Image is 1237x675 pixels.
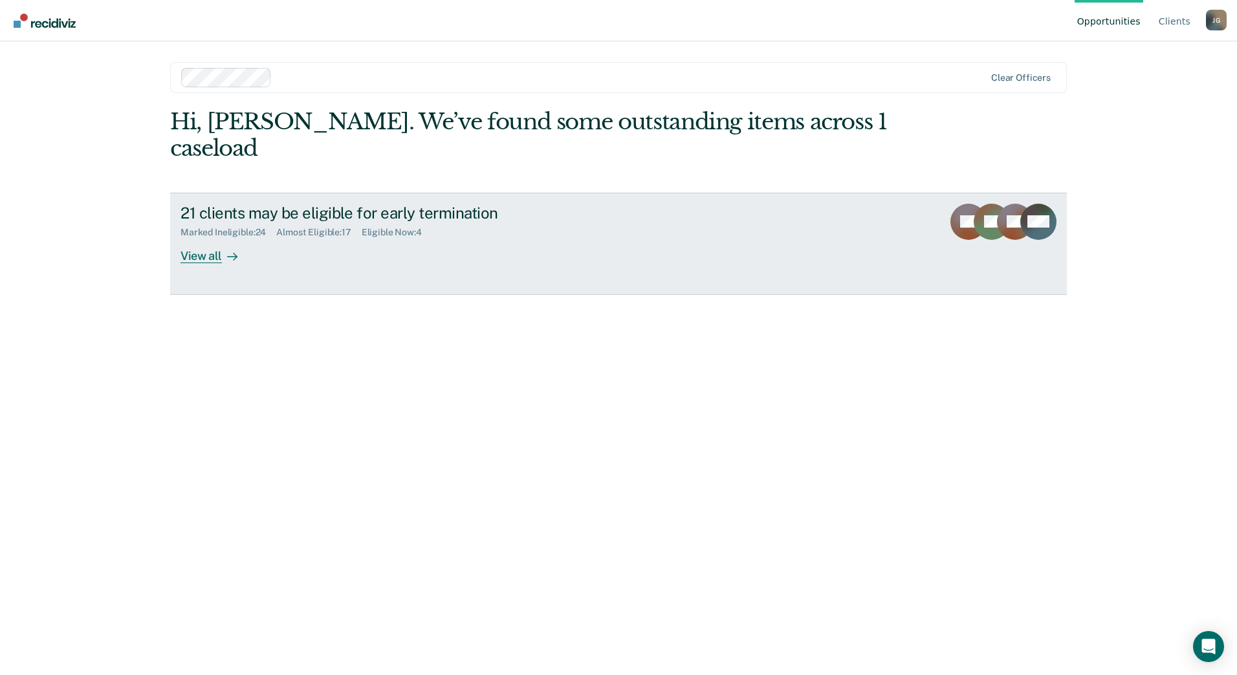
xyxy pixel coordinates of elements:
[1193,631,1224,662] div: Open Intercom Messenger
[991,72,1051,83] div: Clear officers
[362,227,432,238] div: Eligible Now : 4
[170,193,1067,295] a: 21 clients may be eligible for early terminationMarked Ineligible:24Almost Eligible:17Eligible No...
[181,204,635,222] div: 21 clients may be eligible for early termination
[14,14,76,28] img: Recidiviz
[181,227,276,238] div: Marked Ineligible : 24
[276,227,362,238] div: Almost Eligible : 17
[1206,10,1227,30] div: J G
[1206,10,1227,30] button: Profile dropdown button
[181,238,253,263] div: View all
[170,109,888,162] div: Hi, [PERSON_NAME]. We’ve found some outstanding items across 1 caseload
